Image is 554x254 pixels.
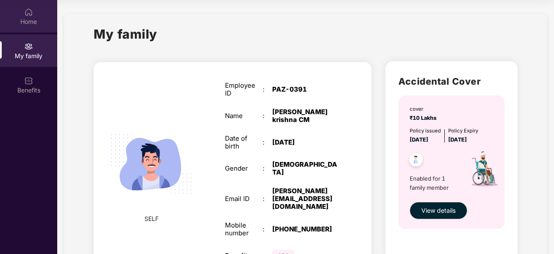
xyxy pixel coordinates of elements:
[263,165,272,172] div: :
[225,221,263,237] div: Mobile number
[225,112,263,120] div: Name
[272,187,338,211] div: [PERSON_NAME][EMAIL_ADDRESS][DOMAIN_NAME]
[410,202,467,219] button: View details
[272,86,338,93] div: PAZ-0391
[263,139,272,146] div: :
[405,150,427,172] img: svg+xml;base64,PHN2ZyB4bWxucz0iaHR0cDovL3d3dy53My5vcmcvMjAwMC9zdmciIHdpZHRoPSI0OC45NDMiIGhlaWdodD...
[459,144,508,198] img: icon
[398,74,504,89] h2: Accidental Cover
[101,114,201,214] img: svg+xml;base64,PHN2ZyB4bWxucz0iaHR0cDovL3d3dy53My5vcmcvMjAwMC9zdmciIHdpZHRoPSIyMjQiIGhlaWdodD0iMT...
[263,195,272,203] div: :
[225,165,263,172] div: Gender
[24,42,33,51] img: svg+xml;base64,PHN2ZyB3aWR0aD0iMjAiIGhlaWdodD0iMjAiIHZpZXdCb3g9IjAgMCAyMCAyMCIgZmlsbD0ibm9uZSIgeG...
[225,195,263,203] div: Email ID
[263,86,272,93] div: :
[410,127,441,135] div: Policy issued
[448,136,467,143] span: [DATE]
[410,115,439,121] span: ₹10 Lakhs
[24,76,33,85] img: svg+xml;base64,PHN2ZyBpZD0iQmVuZWZpdHMiIHhtbG5zPSJodHRwOi8vd3d3LnczLm9yZy8yMDAwL3N2ZyIgd2lkdGg9Ij...
[225,82,263,97] div: Employee ID
[272,225,338,233] div: [PHONE_NUMBER]
[448,127,478,135] div: Policy Expiry
[421,206,456,215] span: View details
[410,136,428,143] span: [DATE]
[263,112,272,120] div: :
[272,108,338,124] div: [PERSON_NAME] krishna CM
[410,105,439,113] div: cover
[263,225,272,233] div: :
[272,161,338,176] div: [DEMOGRAPHIC_DATA]
[410,174,459,192] span: Enabled for 1 family member
[144,214,159,224] span: SELF
[94,24,157,44] h1: My family
[272,139,338,146] div: [DATE]
[24,8,33,16] img: svg+xml;base64,PHN2ZyBpZD0iSG9tZSIgeG1sbnM9Imh0dHA6Ly93d3cudzMub3JnLzIwMDAvc3ZnIiB3aWR0aD0iMjAiIG...
[225,135,263,150] div: Date of birth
